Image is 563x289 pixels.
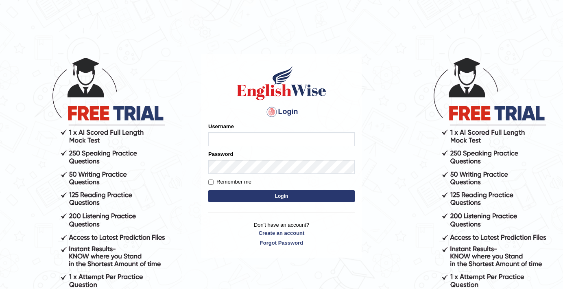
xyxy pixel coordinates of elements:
[208,190,355,202] button: Login
[208,105,355,118] h4: Login
[208,229,355,237] a: Create an account
[208,123,234,130] label: Username
[208,178,251,186] label: Remember me
[235,65,328,101] img: Logo of English Wise sign in for intelligent practice with AI
[208,239,355,247] a: Forgot Password
[208,150,233,158] label: Password
[208,180,214,185] input: Remember me
[208,221,355,246] p: Don't have an account?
